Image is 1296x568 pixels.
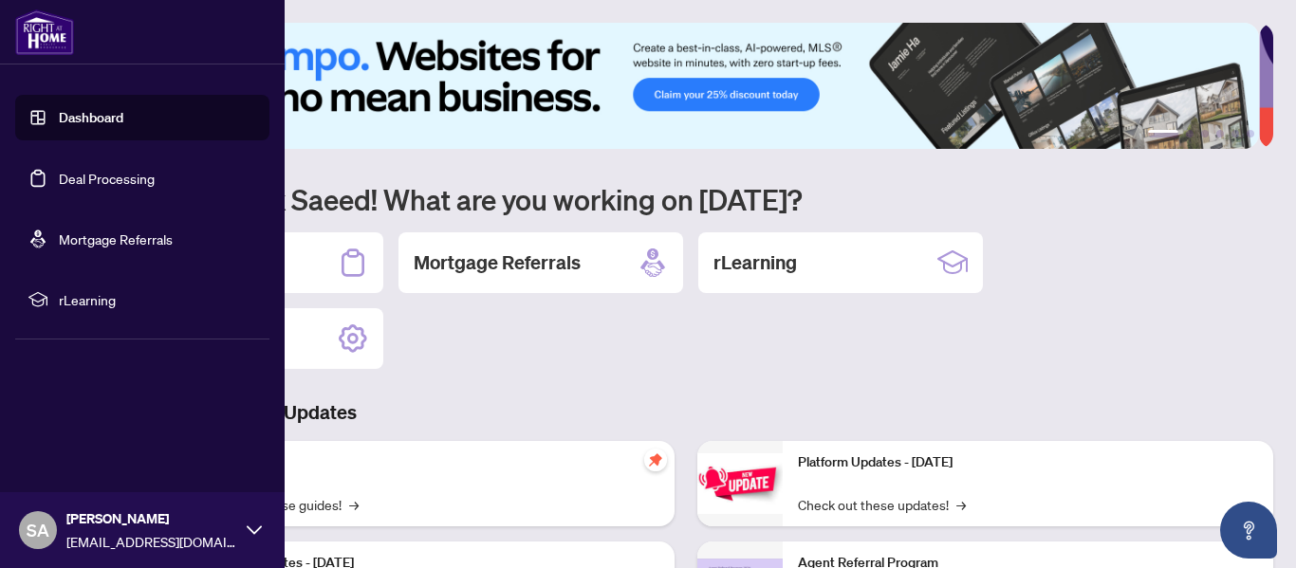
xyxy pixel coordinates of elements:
button: 6 [1247,130,1254,137]
span: SA [27,517,49,543]
span: rLearning [59,289,256,310]
img: Platform Updates - June 23, 2025 [697,453,783,513]
button: 3 [1201,130,1209,137]
a: Deal Processing [59,170,155,187]
span: pushpin [644,449,667,471]
h2: Mortgage Referrals [414,249,581,276]
h2: rLearning [713,249,797,276]
button: Open asap [1220,502,1277,559]
img: Slide 0 [99,23,1259,149]
a: Mortgage Referrals [59,230,173,247]
span: → [349,494,359,515]
a: Dashboard [59,109,123,126]
p: Platform Updates - [DATE] [798,452,1258,473]
span: [EMAIL_ADDRESS][DOMAIN_NAME] [66,531,237,552]
p: Self-Help [199,452,659,473]
button: 4 [1216,130,1224,137]
span: → [956,494,966,515]
h1: Welcome back Saeed! What are you working on [DATE]? [99,181,1273,217]
button: 1 [1148,130,1178,137]
span: [PERSON_NAME] [66,508,237,529]
button: 2 [1186,130,1194,137]
img: logo [15,9,74,55]
a: Check out these updates!→ [798,494,966,515]
h3: Brokerage & Industry Updates [99,399,1273,426]
button: 5 [1231,130,1239,137]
